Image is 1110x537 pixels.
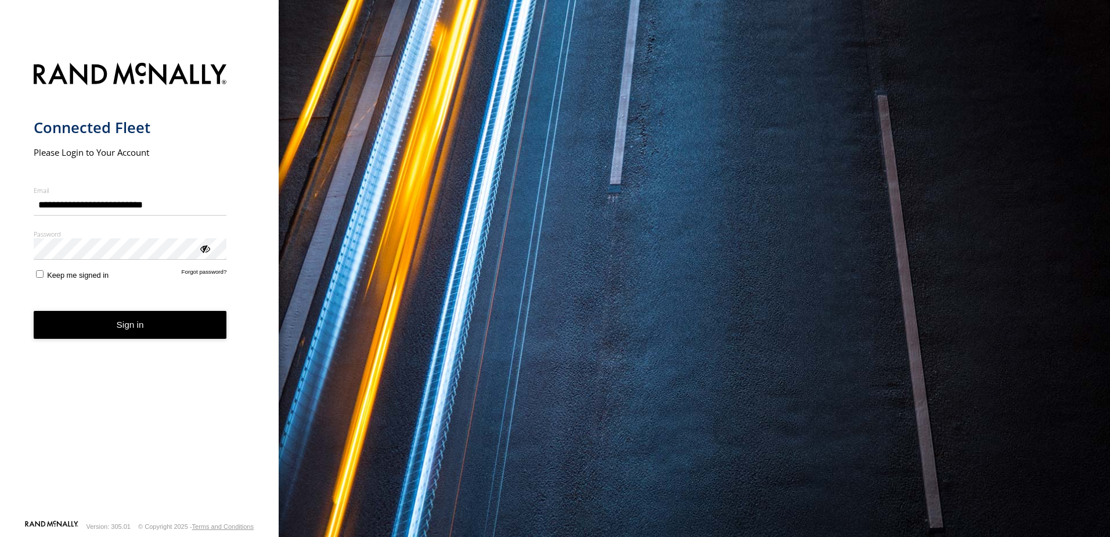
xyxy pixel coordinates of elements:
a: Visit our Website [25,521,78,532]
span: Keep me signed in [47,271,109,280]
label: Password [34,230,227,238]
img: Rand McNally [34,60,227,90]
form: main [34,56,246,520]
h1: Connected Fleet [34,118,227,137]
div: © Copyright 2025 - [138,523,254,530]
input: Keep me signed in [36,270,44,278]
label: Email [34,186,227,195]
a: Terms and Conditions [192,523,254,530]
div: ViewPassword [199,242,210,254]
h2: Please Login to Your Account [34,146,227,158]
a: Forgot password? [182,268,227,280]
div: Version: 305.01 [87,523,131,530]
button: Sign in [34,311,227,339]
